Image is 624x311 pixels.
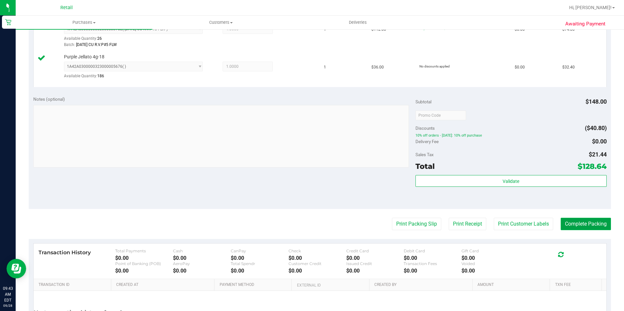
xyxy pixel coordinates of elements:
span: Batch: [64,42,75,47]
div: Debit Card [404,248,461,253]
div: $0.00 [346,268,404,274]
div: Issued Credit [346,261,404,266]
span: Customers [153,20,289,25]
p: 09/28 [3,303,13,308]
div: Total Payments [115,248,173,253]
a: Created By [374,282,470,288]
div: $0.00 [173,255,231,261]
div: Cash [173,248,231,253]
span: $32.40 [562,64,575,70]
a: Payment Method [220,282,289,288]
div: $0.00 [115,268,173,274]
a: Deliveries [289,16,426,29]
span: Delivery Fee [415,139,439,144]
button: Print Receipt [449,218,486,230]
div: $0.00 [173,268,231,274]
span: $36.00 [371,64,384,70]
a: Purchases [16,16,152,29]
div: Gift Card [461,248,519,253]
span: 10% off orders - [DATE]: 10% off purchase [415,133,607,138]
div: $0.00 [404,268,461,274]
div: Transaction Fees [404,261,461,266]
input: Promo Code [415,111,466,120]
button: Validate [415,175,607,187]
div: $0.00 [461,268,519,274]
span: Purple Jellato 4g-18 [64,54,104,60]
span: No discounts applied [419,65,450,68]
span: Sales Tax [415,152,434,157]
th: External ID [291,279,369,291]
inline-svg: Retail [5,19,11,25]
div: Check [289,248,346,253]
a: Customers [152,16,289,29]
div: Available Quantity: [64,34,210,47]
span: Discounts [415,122,435,134]
iframe: Resource center [7,259,26,278]
p: 09:43 AM EDT [3,286,13,303]
div: Credit Card [346,248,404,253]
span: [DATE] CU R.V.P#5 FLW [76,42,117,47]
span: Hi, [PERSON_NAME]! [569,5,612,10]
span: 186 [97,74,104,78]
span: $128.64 [578,162,607,171]
span: Retail [60,5,73,10]
span: Notes (optional) [33,96,65,102]
span: Validate [503,179,519,184]
div: Point of Banking (POB) [115,261,173,266]
span: $21.44 [589,151,607,158]
div: Customer Credit [289,261,346,266]
span: 1 [324,64,326,70]
div: Total Spendr [231,261,289,266]
span: Purchases [16,20,152,25]
button: Complete Packing [561,218,611,230]
div: $0.00 [231,268,289,274]
div: Available Quantity: [64,71,210,84]
a: Transaction ID [39,282,109,288]
span: $0.00 [515,64,525,70]
div: AeroPay [173,261,231,266]
div: $0.00 [404,255,461,261]
span: 26 [97,36,102,41]
button: Print Customer Labels [494,218,553,230]
div: $0.00 [289,268,346,274]
div: $0.00 [289,255,346,261]
span: $0.00 [592,138,607,145]
div: Voided [461,261,519,266]
span: Deliveries [340,20,376,25]
button: Print Packing Slip [392,218,441,230]
div: $0.00 [346,255,404,261]
span: Subtotal [415,99,431,104]
div: $0.00 [461,255,519,261]
a: Created At [116,282,212,288]
span: Total [415,162,435,171]
div: CanPay [231,248,289,253]
a: Amount [477,282,547,288]
span: $148.00 [585,98,607,105]
a: Txn Fee [555,282,599,288]
div: $0.00 [231,255,289,261]
span: Awaiting Payment [565,20,605,28]
span: ($40.80) [585,125,607,131]
div: $0.00 [115,255,173,261]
